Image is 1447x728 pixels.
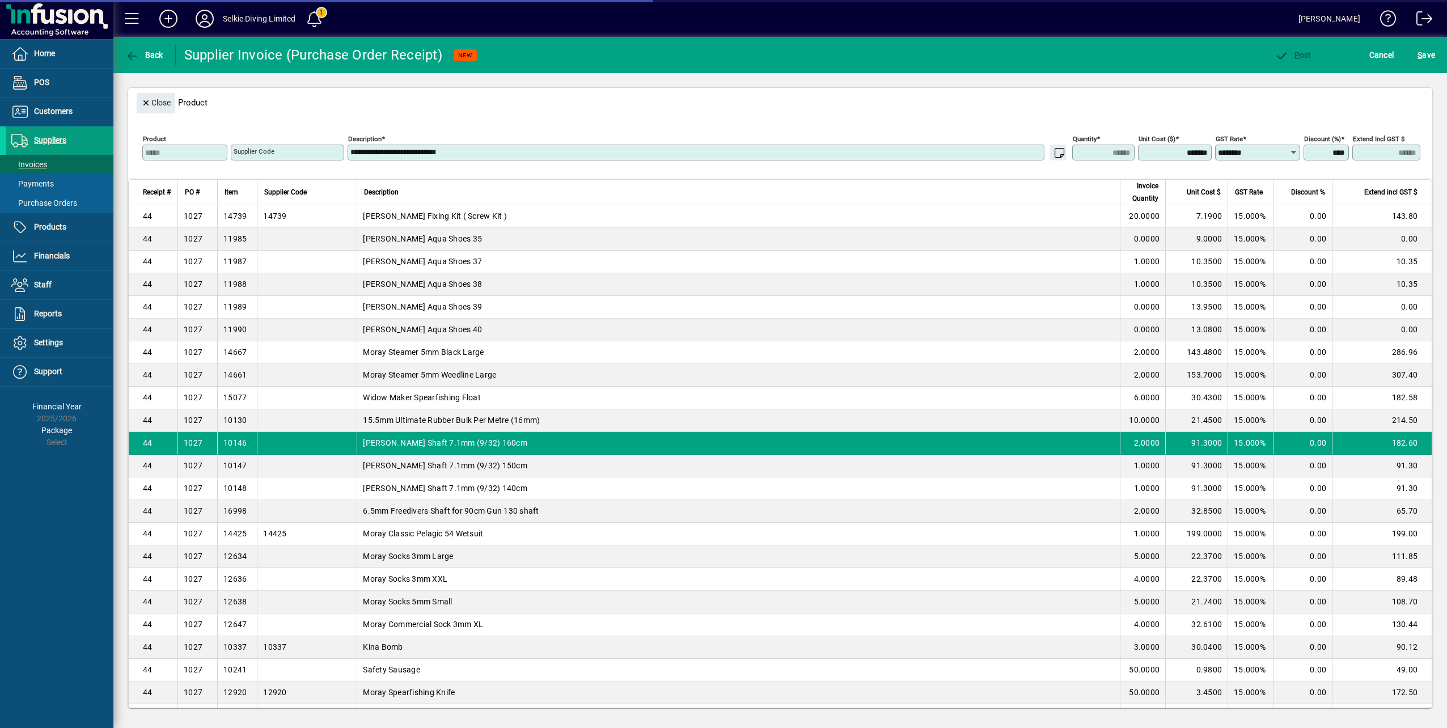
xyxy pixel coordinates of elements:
[1120,251,1165,273] td: 1.0000
[177,545,217,568] td: 1027
[34,136,66,145] span: Suppliers
[1273,409,1332,432] td: 0.00
[6,193,113,213] a: Purchase Orders
[1228,228,1273,251] td: 15.000%
[177,273,217,296] td: 1027
[357,636,1120,659] td: Kina Bomb
[357,409,1120,432] td: 15.5mm Ultimate Rubber Bulk Per Metre (16mm)
[184,46,442,64] div: Supplier Invoice (Purchase Order Receipt)
[1372,2,1397,39] a: Knowledge Base
[1228,409,1273,432] td: 15.000%
[357,205,1120,228] td: [PERSON_NAME] Fixing Kit ( Screw Kit )
[1332,682,1432,704] td: 172.50
[1120,659,1165,682] td: 50.0000
[1273,613,1332,636] td: 0.00
[1228,455,1273,477] td: 15.000%
[1272,45,1314,65] button: Post
[1332,273,1432,296] td: 10.35
[223,278,247,290] div: 11988
[225,186,238,198] span: Item
[1273,704,1332,727] td: 0.00
[357,251,1120,273] td: [PERSON_NAME] Aqua Shoes 37
[1273,545,1332,568] td: 0.00
[223,573,247,585] div: 12636
[1228,205,1273,228] td: 15.000%
[6,155,113,174] a: Invoices
[348,134,382,142] mat-label: Description
[1273,273,1332,296] td: 0.00
[1332,228,1432,251] td: 0.00
[1165,636,1228,659] td: 30.0400
[177,568,217,591] td: 1027
[1332,523,1432,545] td: 199.00
[1408,2,1433,39] a: Logout
[177,251,217,273] td: 1027
[1273,387,1332,409] td: 0.00
[177,364,217,387] td: 1027
[1165,319,1228,341] td: 13.0800
[1418,50,1422,60] span: S
[1165,477,1228,500] td: 91.3000
[1291,186,1325,198] span: Discount %
[1332,341,1432,364] td: 286.96
[129,319,177,341] td: 44
[1073,134,1097,142] mat-label: Quantity
[223,641,247,653] div: 10337
[1228,636,1273,659] td: 15.000%
[150,9,187,29] button: Add
[1165,205,1228,228] td: 7.1900
[1332,364,1432,387] td: 307.40
[223,664,247,675] div: 10241
[1165,659,1228,682] td: 0.9800
[6,69,113,97] a: POS
[223,301,247,312] div: 11989
[1120,613,1165,636] td: 4.0000
[11,198,77,208] span: Purchase Orders
[357,545,1120,568] td: Moray Socks 3mm Large
[34,251,70,260] span: Financials
[129,704,177,727] td: 44
[357,228,1120,251] td: [PERSON_NAME] Aqua Shoes 35
[34,49,55,58] span: Home
[6,174,113,193] a: Payments
[129,228,177,251] td: 44
[141,94,171,112] span: Close
[357,523,1120,545] td: Moray Classic Pelagic 54 Wetsuit
[129,205,177,228] td: 44
[1165,251,1228,273] td: 10.3500
[6,213,113,242] a: Products
[1228,704,1273,727] td: 15.000%
[129,364,177,387] td: 44
[1165,341,1228,364] td: 143.4800
[134,97,178,107] app-page-header-button: Close
[223,392,247,403] div: 15077
[1332,432,1432,455] td: 182.60
[137,93,175,113] button: Close
[357,477,1120,500] td: [PERSON_NAME] Shaft 7.1mm (9/32) 140cm
[1273,636,1332,659] td: 0.00
[1294,50,1300,60] span: P
[357,432,1120,455] td: [PERSON_NAME] Shaft 7.1mm (9/32) 160cm
[1187,186,1221,198] span: Unit Cost $
[1228,682,1273,704] td: 15.000%
[129,273,177,296] td: 44
[257,636,357,659] td: 10337
[6,98,113,126] a: Customers
[1332,319,1432,341] td: 0.00
[177,591,217,613] td: 1027
[177,636,217,659] td: 1027
[1228,432,1273,455] td: 15.000%
[1120,455,1165,477] td: 1.0000
[129,296,177,319] td: 44
[1332,500,1432,523] td: 65.70
[357,659,1120,682] td: Safety Sausage
[1228,364,1273,387] td: 15.000%
[1228,545,1273,568] td: 15.000%
[1332,455,1432,477] td: 91.30
[1120,319,1165,341] td: 0.0000
[257,205,357,228] td: 14739
[357,591,1120,613] td: Moray Socks 5mm Small
[1332,704,1432,727] td: 48.00
[1120,205,1165,228] td: 20.0000
[177,477,217,500] td: 1027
